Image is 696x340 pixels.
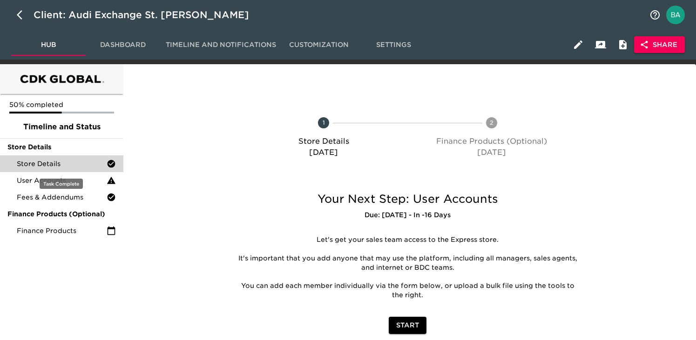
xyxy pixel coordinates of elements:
h5: Your Next Step: User Accounts [229,192,587,207]
p: Store Details [243,136,404,147]
p: [DATE] [243,147,404,158]
p: Let's get your sales team access to the Express store. [236,235,580,245]
span: Timeline and Status [7,121,116,133]
p: You can add each member individually via the form below, or upload a bulk file using the tools to... [236,281,580,300]
button: Edit Hub [567,33,589,56]
span: Fees & Addendums [17,193,107,202]
span: Hub [17,39,80,51]
button: Share [634,36,685,53]
span: Start [396,320,419,331]
button: Internal Notes and Comments [612,33,634,56]
div: Client: Audi Exchange St. [PERSON_NAME] [34,7,262,22]
p: 50% completed [9,100,114,109]
text: 2 [490,119,493,126]
text: 1 [323,119,325,126]
span: Share [642,39,677,51]
p: It's important that you add anyone that may use the platform, including all managers, sales agent... [236,254,580,273]
button: Client View [589,33,612,56]
img: Profile [666,6,685,24]
span: Dashboard [91,39,155,51]
span: Finance Products [17,226,107,235]
span: User Accounts [17,176,107,185]
span: Store Details [17,159,107,168]
button: notifications [644,4,666,26]
span: Customization [287,39,351,51]
p: Finance Products (Optional) [412,136,572,147]
span: Settings [362,39,425,51]
p: [DATE] [412,147,572,158]
h6: Due: [DATE] - In -16 Days [229,210,587,220]
span: Store Details [7,142,116,152]
span: Finance Products (Optional) [7,209,116,219]
span: Timeline and Notifications [166,39,276,51]
button: Start [389,317,426,334]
